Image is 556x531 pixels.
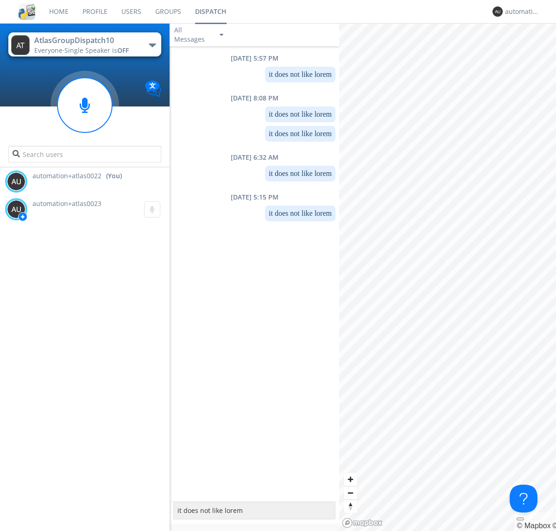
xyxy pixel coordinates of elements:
dc-p: it does not like lorem [269,130,332,138]
img: 373638.png [7,200,25,219]
button: Zoom out [344,486,357,500]
img: caret-down-sm.svg [220,34,223,36]
a: Mapbox [517,522,550,530]
div: [DATE] 8:08 PM [170,94,339,103]
span: automation+atlas0022 [32,171,101,181]
dc-p: it does not like lorem [269,110,332,119]
div: [DATE] 6:32 AM [170,153,339,162]
button: Reset bearing to north [344,500,357,513]
button: Zoom in [344,473,357,486]
textarea: it does not like lorem [173,502,335,519]
img: cddb5a64eb264b2086981ab96f4c1ba7 [19,3,35,20]
img: 373638.png [7,172,25,191]
button: AtlasGroupDispatch10Everyone·Single Speaker isOFF [8,32,161,56]
button: Toggle attribution [517,518,524,520]
input: Search users [8,146,161,162]
div: [DATE] 5:15 PM [170,193,339,202]
dc-p: it does not like lorem [269,169,332,178]
dc-p: it does not like lorem [269,70,332,79]
dc-p: it does not like lorem [269,209,332,218]
a: Mapbox logo [342,518,383,528]
span: automation+atlas0023 [32,199,101,208]
iframe: Toggle Customer Support [510,485,537,512]
img: 373638.png [493,6,503,17]
img: Translation enabled [145,81,161,97]
img: 373638.png [11,35,30,55]
span: Single Speaker is [64,46,129,55]
div: All Messages [174,25,211,44]
div: AtlasGroupDispatch10 [34,35,139,46]
div: (You) [106,171,122,181]
div: [DATE] 5:57 PM [170,54,339,63]
div: automation+atlas0022 [505,7,540,16]
div: Everyone · [34,46,139,55]
span: OFF [117,46,129,55]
